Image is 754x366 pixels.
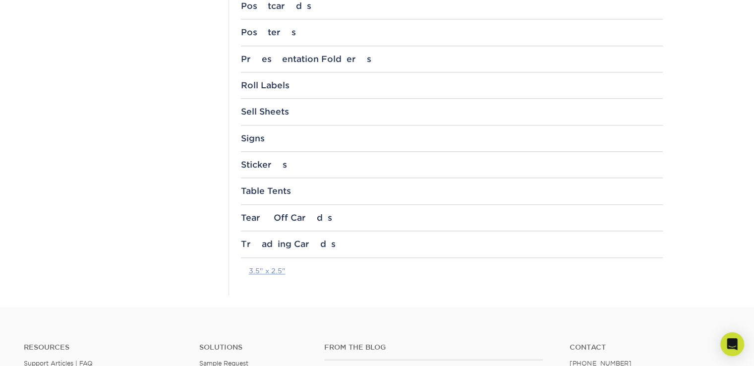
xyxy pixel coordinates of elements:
a: 3.5" x 2.5" [249,267,286,275]
div: Trading Cards [241,239,663,249]
div: Roll Labels [241,80,663,90]
div: Signs [241,133,663,143]
div: Presentation Folders [241,54,663,64]
a: Contact [570,343,730,352]
div: Table Tents [241,186,663,196]
div: Sell Sheets [241,107,663,117]
h4: From the Blog [324,343,543,352]
div: Posters [241,27,663,37]
h4: Resources [24,343,184,352]
div: Open Intercom Messenger [720,332,744,356]
div: Stickers [241,160,663,170]
h4: Solutions [199,343,310,352]
div: Tear Off Cards [241,213,663,223]
div: Postcards [241,1,663,11]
